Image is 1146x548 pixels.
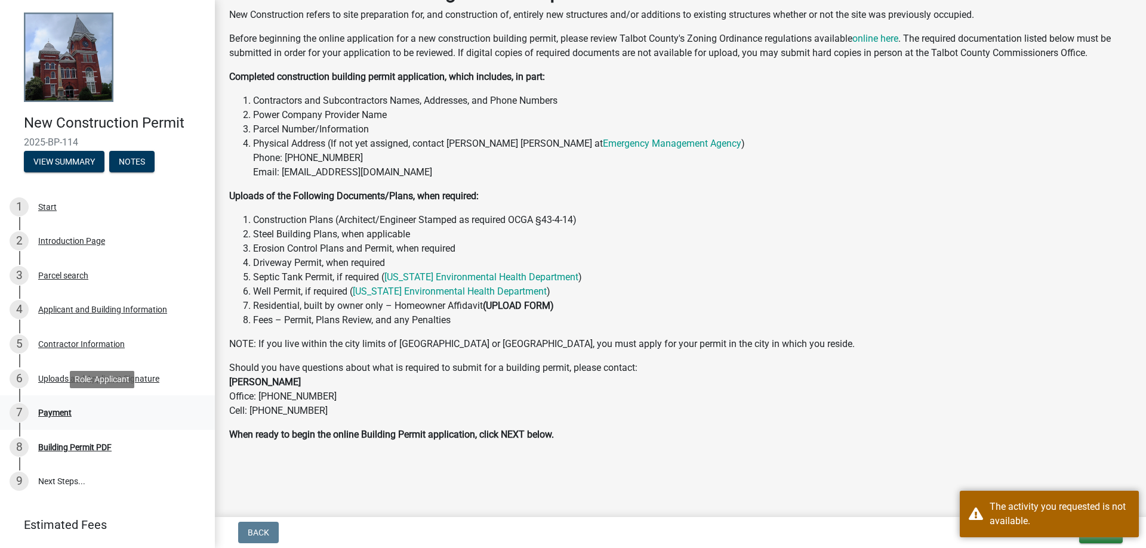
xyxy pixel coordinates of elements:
div: 6 [10,369,29,388]
strong: Completed construction building permit application, which includes, in part: [229,71,545,82]
div: Applicant and Building Information [38,305,167,314]
wm-modal-confirm: Notes [109,157,155,167]
div: 1 [10,197,29,216]
li: Erosion Control Plans and Permit, when required [253,242,1132,256]
a: [US_STATE] Environmental Health Department [384,271,578,283]
li: Power Company Provider Name [253,108,1132,122]
li: Residential, built by owner only – Homeowner Affidavit [253,299,1132,313]
button: Notes [109,151,155,172]
div: Contractor Information [38,340,125,348]
strong: [PERSON_NAME] [229,376,301,388]
a: Emergency Management Agency [603,138,741,149]
div: Parcel search [38,271,88,280]
strong: (UPLOAD FORM) [483,300,554,311]
div: Start [38,203,57,211]
div: 9 [10,472,29,491]
div: Payment [38,408,72,417]
p: New Construction refers to site preparation for, and construction of, entirely new structures and... [229,8,1132,22]
li: Fees – Permit, Plans Review, and any Penalties [253,313,1132,327]
button: View Summary [24,151,104,172]
a: online here [852,33,898,44]
p: NOTE: If you live within the city limits of [GEOGRAPHIC_DATA] or [GEOGRAPHIC_DATA], you must appl... [229,337,1132,351]
button: Back [238,522,279,543]
li: Steel Building Plans, when applicable [253,227,1132,242]
span: 2025-BP-114 [24,137,191,148]
li: Physical Address (If not yet assigned, contact [PERSON_NAME] [PERSON_NAME] at ) Phone: [PHONE_NUM... [253,137,1132,179]
li: Driveway Permit, when required [253,256,1132,270]
div: 2 [10,231,29,250]
img: Talbot County, Georgia [24,13,113,102]
p: Should you have questions about what is required to submit for a building permit, please contact:... [229,361,1132,418]
li: Septic Tank Permit, if required ( ) [253,270,1132,284]
div: 5 [10,335,29,354]
span: Back [248,528,269,537]
strong: When ready to begin the online Building Permit application, click NEXT below. [229,429,554,440]
li: Well Permit, if required ( ) [253,284,1132,299]
a: Estimated Fees [10,513,196,537]
div: 4 [10,300,29,319]
li: Contractors and Subcontractors Names, Addresses, and Phone Numbers [253,94,1132,108]
wm-modal-confirm: Summary [24,157,104,167]
a: [US_STATE] Environmental Health Department [353,286,547,297]
strong: Uploads of the Following Documents/Plans, when required: [229,190,479,202]
div: 8 [10,438,29,457]
div: 3 [10,266,29,285]
div: Building Permit PDF [38,443,112,451]
div: Uploads and Applicant Signature [38,374,159,383]
li: Parcel Number/Information [253,122,1132,137]
div: Introduction Page [38,237,105,245]
div: 7 [10,403,29,422]
div: The activity you requested is not available. [990,500,1130,528]
li: Construction Plans (Architect/Engineer Stamped as required OCGA §43-4-14) [253,213,1132,227]
h4: New Construction Permit [24,114,205,132]
div: Role: Applicant [70,371,134,388]
p: Before beginning the online application for a new construction building permit, please review Tal... [229,32,1132,60]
